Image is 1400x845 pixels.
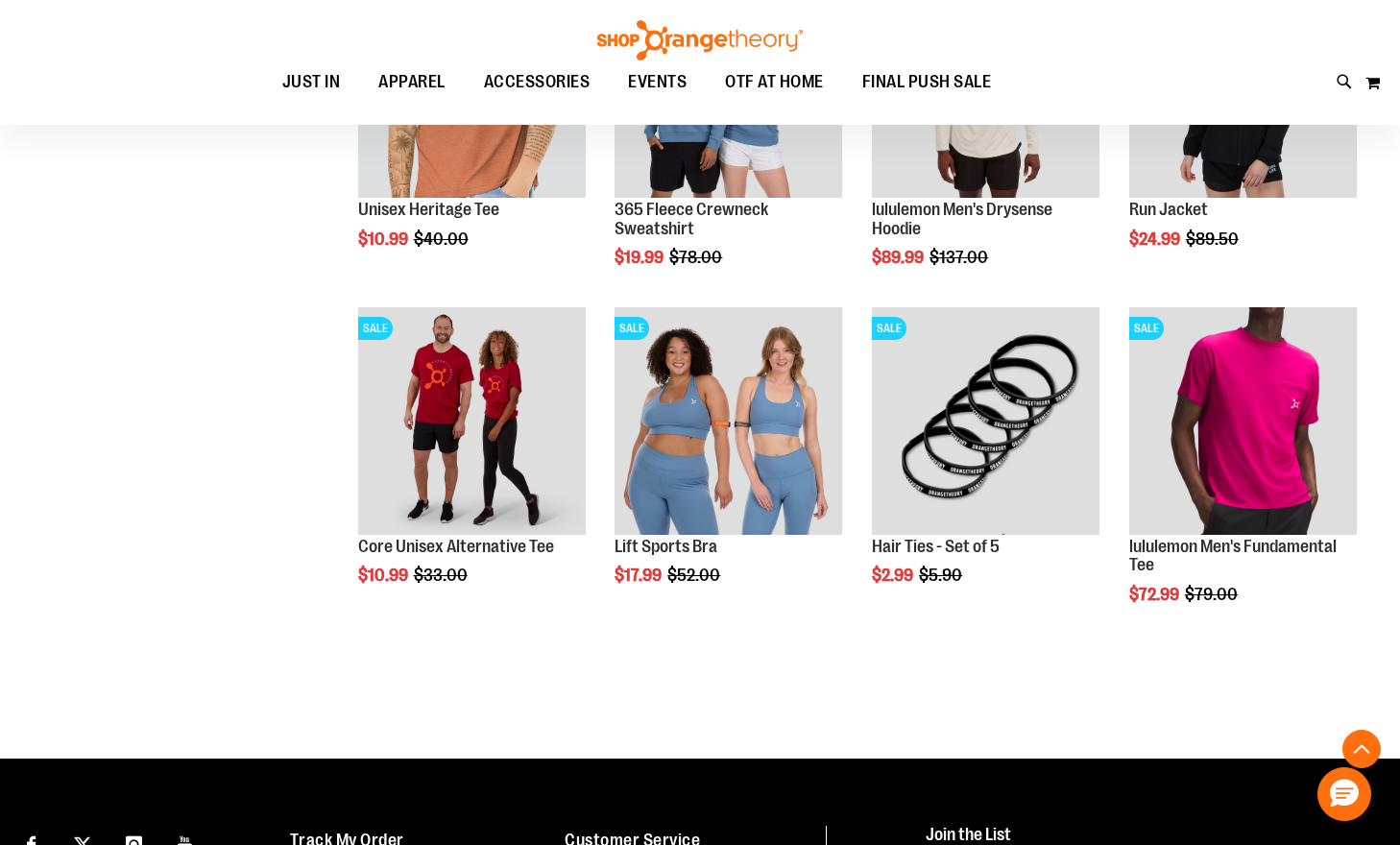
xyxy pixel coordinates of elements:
span: $24.99 [1129,229,1183,249]
span: APPAREL [378,60,446,104]
a: OTF lululemon Mens The Fundamental T Wild BerrySALE [1129,307,1357,538]
img: Main of 2024 Covention Lift Sports Bra [615,307,842,535]
a: Lift Sports Bra [615,537,717,556]
a: Run Jacket [1129,200,1208,219]
a: FINAL PUSH SALE [843,60,1011,104]
a: JUST IN [263,60,360,105]
a: EVENTS [609,60,706,105]
a: OTF AT HOME [706,60,843,105]
span: SALE [615,317,649,340]
button: Hello, have a question? Let’s chat. [1317,767,1371,821]
span: $40.00 [414,229,471,249]
span: SALE [358,317,393,340]
a: Hair Ties - Set of 5 [872,537,1000,556]
span: $72.99 [1129,585,1182,604]
img: Product image for Core Unisex Alternative Tee [358,307,586,535]
span: $89.50 [1186,229,1242,249]
span: SALE [872,317,906,340]
span: FINAL PUSH SALE [862,60,992,104]
span: $17.99 [615,566,664,585]
img: Shop Orangetheory [594,20,806,60]
button: Back To Top [1342,730,1381,768]
div: product [862,298,1109,635]
img: OTF lululemon Mens The Fundamental T Wild Berry [1129,307,1357,535]
div: product [349,298,595,635]
a: Product image for Core Unisex Alternative TeeSALE [358,307,586,538]
span: $137.00 [929,248,991,267]
a: Main of 2024 Covention Lift Sports BraSALE [615,307,842,538]
span: $33.00 [414,566,471,585]
span: $10.99 [358,229,411,249]
span: $5.90 [919,566,965,585]
span: $79.00 [1185,585,1241,604]
span: EVENTS [628,60,687,104]
span: $2.99 [872,566,916,585]
span: OTF AT HOME [725,60,824,104]
span: $89.99 [872,248,927,267]
a: Hair Ties - Set of 5SALE [872,307,1099,538]
a: Core Unisex Alternative Tee [358,537,554,556]
a: Unisex Heritage Tee [358,200,499,219]
a: ACCESSORIES [465,60,610,105]
span: JUST IN [282,60,341,104]
span: $78.00 [669,248,725,267]
a: lululemon Men's Drysense Hoodie [872,200,1052,238]
a: 365 Fleece Crewneck Sweatshirt [615,200,768,238]
a: lululemon Men's Fundamental Tee [1129,537,1337,575]
span: SALE [1129,317,1164,340]
a: APPAREL [359,60,465,105]
img: Hair Ties - Set of 5 [872,307,1099,535]
div: product [605,298,852,635]
span: ACCESSORIES [484,60,591,104]
div: product [1120,298,1366,654]
span: $52.00 [667,566,723,585]
span: $19.99 [615,248,666,267]
span: $10.99 [358,566,411,585]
